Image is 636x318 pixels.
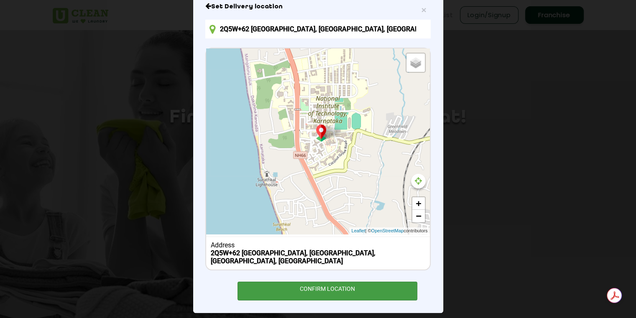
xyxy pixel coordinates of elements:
[205,20,430,38] input: Enter location
[205,3,430,11] h6: Close
[371,227,404,234] a: OpenStreetMap
[412,210,425,222] a: Zoom out
[211,249,375,265] b: 2Q5W+62 [GEOGRAPHIC_DATA], [GEOGRAPHIC_DATA], [GEOGRAPHIC_DATA], [GEOGRAPHIC_DATA]
[406,53,425,72] a: Layers
[349,227,429,234] div: | © contributors
[421,5,426,15] span: ×
[238,282,418,300] div: CONFIRM LOCATION
[211,241,425,249] div: Address
[421,5,426,14] button: Close
[412,197,425,210] a: Zoom in
[351,227,365,234] a: Leaflet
